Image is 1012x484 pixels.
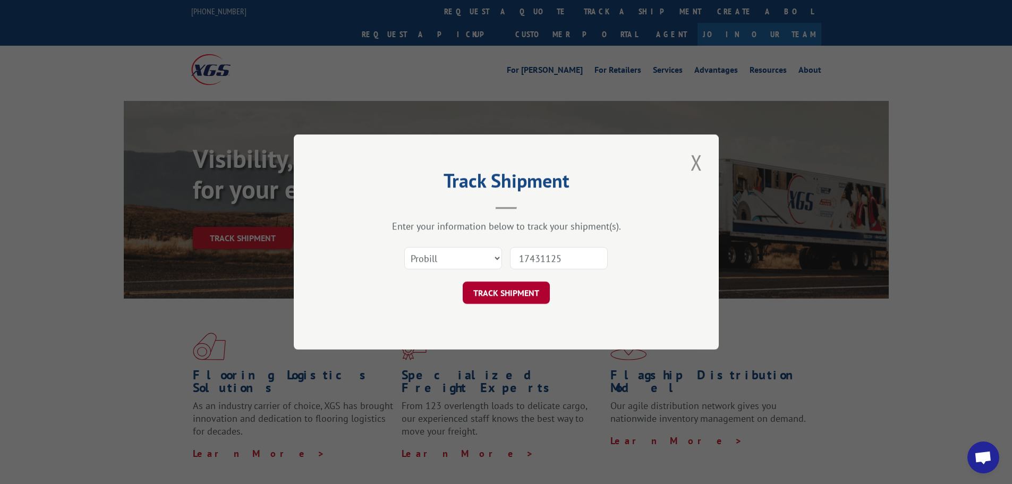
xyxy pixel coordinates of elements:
[463,282,550,304] button: TRACK SHIPMENT
[347,220,666,232] div: Enter your information below to track your shipment(s).
[687,148,705,177] button: Close modal
[347,173,666,193] h2: Track Shipment
[510,247,608,269] input: Number(s)
[967,441,999,473] a: Open chat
